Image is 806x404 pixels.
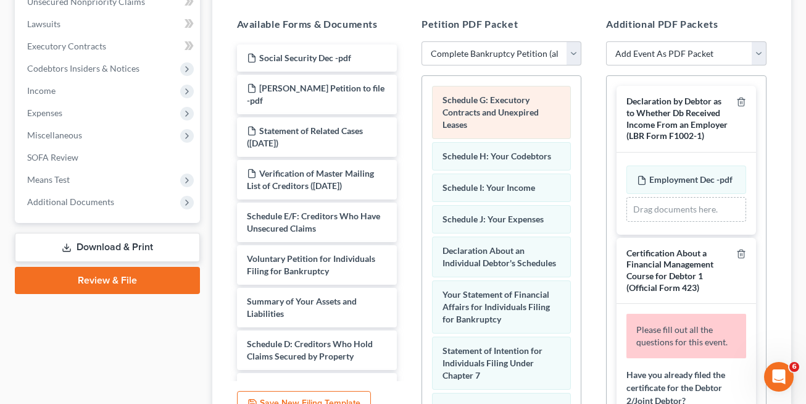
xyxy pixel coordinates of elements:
span: SOFA Review [27,152,78,162]
h5: Additional PDF Packets [606,17,766,32]
span: Means Test [27,174,70,185]
span: Schedule H: Your Codebtors [442,151,551,161]
a: Review & File [15,267,200,294]
span: Certification About a Financial Management Course for Debtor 1 (Official Form 423) [626,248,713,293]
span: Voluntary Petition for Individuals Filing for Bankruptcy [247,253,375,276]
span: Schedule D: Creditors Who Hold Claims Secured by Property [247,339,373,361]
span: Declaration by Debtor as to Whether Db Received Income From an Employer (LBR Form F1002-1) [626,96,728,141]
span: Schedule G: Executory Contracts and Unexpired Leases [442,95,539,130]
span: Codebtors Insiders & Notices [27,63,139,74]
span: Statement of Related Cases ([DATE]) [247,125,363,148]
span: Schedule E/F: Creditors Who Have Unsecured Claims [247,211,380,234]
a: Lawsuits [17,13,200,35]
span: Your Statement of Financial Affairs for Individuals Filing for Bankruptcy [442,289,550,324]
span: Social Security Dec -pdf [259,53,351,63]
span: 6 [789,362,799,372]
a: Download & Print [15,233,200,262]
a: SOFA Review [17,146,200,169]
span: Petition PDF Packet [422,18,518,30]
a: Executory Contracts [17,35,200,57]
span: Executory Contracts [27,41,106,51]
span: Statement of Intention for Individuals Filing Under Chapter 7 [442,345,542,381]
span: Expenses [27,107,62,118]
span: Lawsuits [27,19,60,29]
span: Employment Dec -pdf [649,174,733,185]
span: Income [27,85,56,96]
span: Schedule J: Your Expenses [442,214,544,224]
h5: Available Forms & Documents [237,17,397,32]
span: [PERSON_NAME] Petition to file -pdf [247,83,384,106]
iframe: Intercom live chat [764,362,794,392]
span: Miscellaneous [27,130,82,140]
div: Drag documents here. [626,197,746,222]
span: Summary of Your Assets and Liabilities [247,296,357,319]
span: Additional Documents [27,196,114,207]
span: Please fill out all the questions for this event. [636,324,728,347]
span: Declaration About an Individual Debtor's Schedules [442,245,556,268]
span: Verification of Master Mailing List of Creditors ([DATE]) [247,168,374,191]
span: Schedule I: Your Income [442,182,535,193]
